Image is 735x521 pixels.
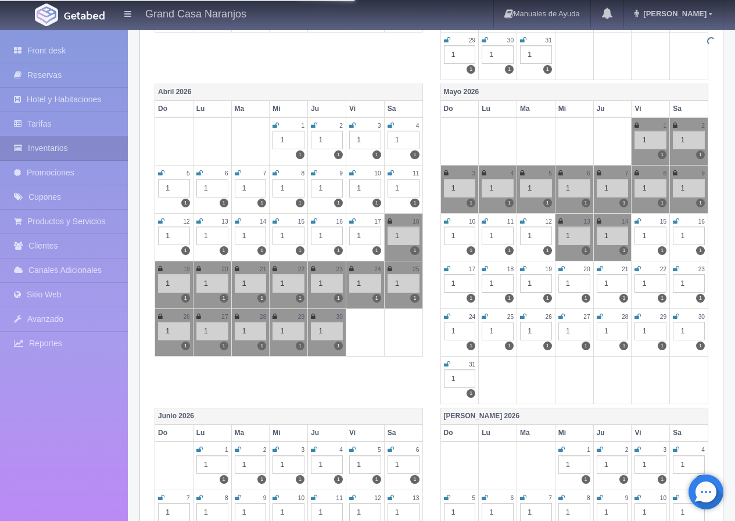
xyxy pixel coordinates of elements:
[410,199,419,207] label: 1
[372,150,381,159] label: 1
[619,199,628,207] label: 1
[64,11,105,20] img: Getabed
[260,314,266,320] small: 28
[334,199,343,207] label: 1
[467,294,475,303] label: 1
[296,246,304,255] label: 1
[632,100,670,117] th: Vi
[301,170,304,177] small: 8
[546,314,552,320] small: 26
[658,199,666,207] label: 1
[660,266,666,272] small: 22
[583,218,590,225] small: 13
[220,246,228,255] label: 1
[482,274,514,293] div: 1
[416,447,420,453] small: 6
[334,475,343,484] label: 1
[543,246,552,255] label: 1
[311,227,343,245] div: 1
[543,342,552,350] label: 1
[548,495,552,501] small: 7
[334,294,343,303] label: 1
[311,322,343,340] div: 1
[505,65,514,74] label: 1
[410,294,419,303] label: 1
[660,218,666,225] small: 15
[155,84,423,101] th: Abril 2026
[510,170,514,177] small: 4
[507,218,514,225] small: 11
[444,274,476,293] div: 1
[597,179,629,197] div: 1
[339,123,343,129] small: 2
[634,131,666,149] div: 1
[336,218,343,225] small: 16
[658,342,666,350] label: 1
[440,425,479,441] th: Do
[384,100,422,117] th: Sa
[673,227,705,245] div: 1
[658,475,666,484] label: 1
[196,322,228,340] div: 1
[469,37,475,44] small: 29
[505,199,514,207] label: 1
[296,199,304,207] label: 1
[413,218,419,225] small: 18
[270,100,308,117] th: Mi
[467,342,475,350] label: 1
[273,455,304,474] div: 1
[597,455,629,474] div: 1
[558,227,590,245] div: 1
[311,274,343,293] div: 1
[220,199,228,207] label: 1
[507,314,514,320] small: 25
[155,408,423,425] th: Junio 2026
[634,322,666,340] div: 1
[558,455,590,474] div: 1
[619,246,628,255] label: 1
[374,218,381,225] small: 17
[221,314,228,320] small: 27
[622,218,628,225] small: 14
[444,179,476,197] div: 1
[410,150,419,159] label: 1
[311,131,343,149] div: 1
[196,274,228,293] div: 1
[220,475,228,484] label: 1
[388,179,420,197] div: 1
[334,150,343,159] label: 1
[273,227,304,245] div: 1
[670,100,708,117] th: Sa
[469,218,475,225] small: 10
[263,495,267,501] small: 9
[273,179,304,197] div: 1
[472,170,476,177] small: 3
[193,425,231,441] th: Lu
[145,6,246,20] h4: Grand Casa Naranjos
[696,342,705,350] label: 1
[349,455,381,474] div: 1
[298,218,304,225] small: 15
[546,266,552,272] small: 19
[558,274,590,293] div: 1
[479,100,517,117] th: Lu
[582,246,590,255] label: 1
[311,179,343,197] div: 1
[339,170,343,177] small: 9
[193,100,231,117] th: Lu
[587,170,590,177] small: 6
[543,65,552,74] label: 1
[543,199,552,207] label: 1
[263,170,267,177] small: 7
[622,314,628,320] small: 28
[658,150,666,159] label: 1
[231,100,270,117] th: Ma
[587,495,590,501] small: 8
[548,170,552,177] small: 5
[155,425,193,441] th: Do
[372,294,381,303] label: 1
[372,246,381,255] label: 1
[597,322,629,340] div: 1
[187,495,190,501] small: 7
[444,369,476,388] div: 1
